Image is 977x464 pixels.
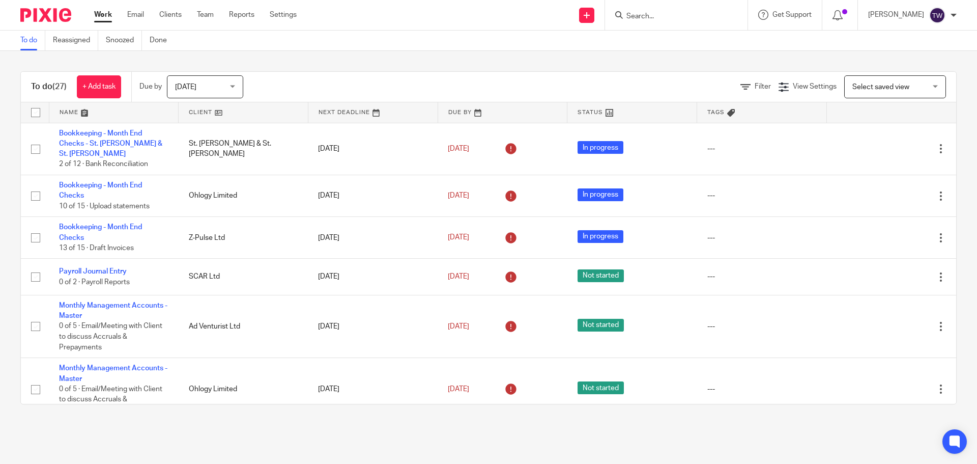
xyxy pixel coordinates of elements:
span: Not started [578,269,624,282]
td: [DATE] [308,123,438,175]
td: [DATE] [308,175,438,217]
td: Z-Pulse Ltd [179,217,308,259]
span: Not started [578,319,624,332]
td: Ohlogy Limited [179,175,308,217]
span: 0 of 5 · Email/Meeting with Client to discuss Accruals & Prepayments [59,386,162,414]
span: [DATE] [448,234,469,241]
a: Work [94,10,112,20]
td: Ohlogy Limited [179,358,308,421]
td: [DATE] [308,217,438,259]
a: + Add task [77,75,121,98]
span: [DATE] [448,386,469,393]
div: --- [707,233,817,243]
div: --- [707,321,817,332]
td: SCAR Ltd [179,259,308,295]
a: Monthly Management Accounts - Master [59,302,167,319]
span: 10 of 15 · Upload statements [59,203,150,210]
img: svg%3E [929,7,945,23]
span: [DATE] [175,84,196,91]
a: Clients [159,10,182,20]
span: 2 of 12 · Bank Reconciliation [59,161,148,168]
span: [DATE] [448,323,469,330]
span: Select saved view [852,84,909,91]
a: Reassigned [53,31,98,50]
span: In progress [578,141,623,154]
span: View Settings [793,83,837,90]
span: 13 of 15 · Draft Invoices [59,244,134,252]
td: [DATE] [308,358,438,421]
a: Bookkeeping - Month End Checks - St. [PERSON_NAME] & St. [PERSON_NAME] [59,130,162,158]
td: [DATE] [308,259,438,295]
input: Search [625,12,717,21]
td: Ad Venturist Ltd [179,295,308,358]
a: Done [150,31,175,50]
td: St. [PERSON_NAME] & St. [PERSON_NAME] [179,123,308,175]
span: [DATE] [448,145,469,152]
span: Not started [578,381,624,394]
span: 0 of 2 · Payroll Reports [59,279,130,286]
a: Payroll Journal Entry [59,268,127,275]
a: Monthly Management Accounts - Master [59,365,167,382]
a: Reports [229,10,254,20]
span: Filter [755,83,771,90]
img: Pixie [20,8,71,22]
a: Team [197,10,214,20]
a: Email [127,10,144,20]
span: (27) [52,83,67,91]
div: --- [707,190,817,201]
a: Bookkeeping - Month End Checks [59,182,142,199]
div: --- [707,144,817,154]
a: Bookkeeping - Month End Checks [59,224,142,241]
a: Snoozed [106,31,142,50]
span: Tags [707,110,725,115]
span: In progress [578,230,623,243]
div: --- [707,384,817,394]
span: [DATE] [448,192,469,199]
p: Due by [139,81,162,92]
p: [PERSON_NAME] [868,10,924,20]
td: [DATE] [308,295,438,358]
a: Settings [270,10,297,20]
span: 0 of 5 · Email/Meeting with Client to discuss Accruals & Prepayments [59,323,162,351]
h1: To do [31,81,67,92]
span: [DATE] [448,273,469,280]
span: In progress [578,188,623,201]
a: To do [20,31,45,50]
span: Get Support [772,11,812,18]
div: --- [707,271,817,282]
